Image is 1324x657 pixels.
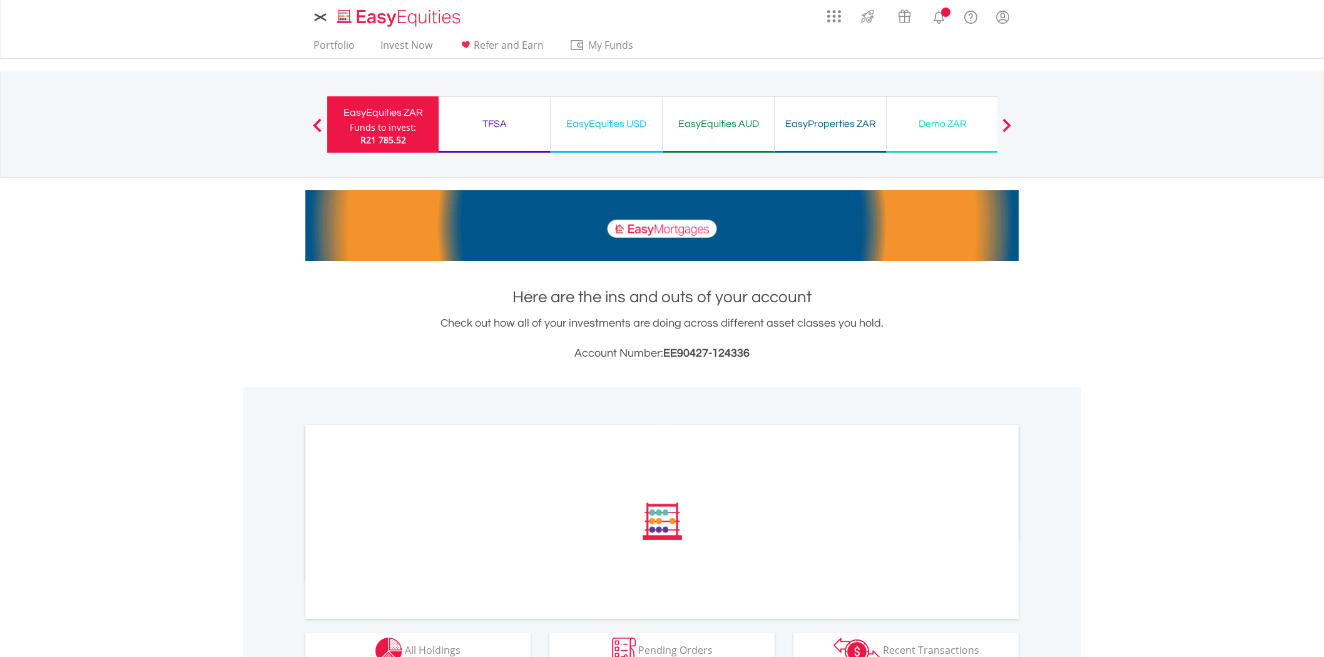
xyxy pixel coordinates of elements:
[886,3,923,26] a: Vouchers
[350,121,416,134] div: Funds to invest:
[335,8,466,28] img: EasyEquities_Logo.png
[305,190,1019,261] img: EasyMortage Promotion Banner
[332,3,466,28] a: Home page
[453,39,549,58] a: Refer and Earn
[360,134,406,146] span: R21 785.52
[335,104,431,121] div: EasyEquities ZAR
[305,286,1019,308] h1: Here are the ins and outs of your account
[446,115,542,133] div: TFSA
[894,6,915,26] img: vouchers-v2.svg
[955,3,987,28] a: FAQ's and Support
[670,115,766,133] div: EasyEquities AUD
[305,125,330,137] button: Previous
[894,115,990,133] div: Demo ZAR
[474,38,544,52] span: Refer and Earn
[405,643,461,657] span: All Holdings
[883,643,979,657] span: Recent Transactions
[638,643,713,657] span: Pending Orders
[819,3,849,23] a: AppsGrid
[827,9,841,23] img: grid-menu-icon.svg
[308,39,360,58] a: Portfolio
[923,3,955,28] a: Notifications
[857,6,878,26] img: thrive-v2.svg
[663,347,750,359] span: EE90427-124336
[987,3,1019,31] a: My Profile
[994,125,1019,137] button: Next
[782,115,878,133] div: EasyProperties ZAR
[305,345,1019,362] h3: Account Number:
[558,115,654,133] div: EasyEquities USD
[375,39,437,58] a: Invest Now
[305,315,1019,362] div: Check out how all of your investments are doing across different asset classes you hold.
[569,37,651,53] span: My Funds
